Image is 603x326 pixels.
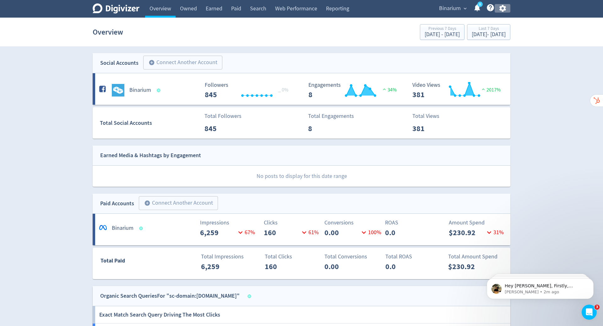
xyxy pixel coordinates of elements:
p: 0.0 [385,261,421,272]
h5: Binarium [112,224,133,232]
button: Binarium [437,3,468,14]
p: 0.0 [385,227,421,238]
img: positive-performance.svg [381,87,388,91]
p: $230.92 [448,261,484,272]
p: 160 [264,227,300,238]
p: No posts to display for this date range [93,166,510,187]
img: positive-performance.svg [480,87,486,91]
p: Total ROAS [385,252,442,261]
p: 6,259 [200,227,236,238]
p: $230.92 [449,227,485,238]
span: expand_more [462,6,468,11]
button: Previous 7 Days[DATE] - [DATE] [420,24,464,40]
p: Total Amount Spend [448,252,505,261]
p: Total Clicks [265,252,322,261]
a: Connect Another Account [139,57,222,69]
span: add_circle [149,59,155,66]
p: ROAS [385,218,442,227]
div: Social Accounts [100,58,139,68]
div: Total Paid [93,256,162,268]
p: Total Followers [204,112,242,120]
a: Binarium undefinedBinarium Followers --- _ 0% Followers 845 Engagements 8 Engagements 8 34% Video... [93,73,510,105]
p: Conversions [324,218,381,227]
span: add_circle [144,200,150,206]
h5: Binarium [129,86,151,94]
div: Organic Search Queries For "sc-domain:[DOMAIN_NAME]" [100,291,240,301]
p: Total Conversions [324,252,381,261]
p: 8 [308,123,344,134]
p: 61 % [300,228,319,237]
p: 100 % [360,228,381,237]
p: Total Impressions [201,252,258,261]
p: 381 [412,123,448,134]
p: 6,259 [201,261,237,272]
svg: Engagements 8 [305,82,399,99]
div: Last 7 Days [472,26,506,32]
div: Previous 7 Days [425,26,460,32]
p: Total Engagements [308,112,354,120]
h1: Overview [93,22,123,42]
span: 34% [381,87,397,93]
p: 31 % [485,228,504,237]
img: Binarium undefined [112,84,124,97]
span: 2017% [480,87,501,93]
span: Data last synced: 19 Sep 2025, 7:02am (AEST) [157,89,162,92]
a: 5 [477,2,483,7]
iframe: Intercom live chat [582,305,597,320]
span: Data last synced: 19 Sep 2025, 7:01am (AEST) [139,227,145,230]
p: Total Views [412,112,448,120]
p: Clicks [264,218,321,227]
button: Connect Another Account [143,56,222,69]
p: Amount Spend [449,218,506,227]
text: 5 [479,2,481,7]
div: Earned Media & Hashtags by Engagement [100,151,201,160]
p: 845 [204,123,241,134]
span: Binarium [439,3,461,14]
p: Impressions [200,218,257,227]
svg: Video Views 381 [409,82,503,99]
span: Data last synced: 19 Sep 2025, 6:32am (AEST) [248,295,253,298]
iframe: Intercom notifications message [477,265,603,309]
div: [DATE] - [DATE] [425,32,460,37]
span: _ 0% [278,87,288,93]
div: [DATE] - [DATE] [472,32,506,37]
div: Paid Accounts [100,199,134,208]
div: Total Social Accounts [100,119,200,128]
a: Connect Another Account [134,197,218,210]
p: 0.00 [324,261,361,272]
svg: Followers --- [202,82,296,99]
span: 3 [595,305,600,310]
p: 160 [265,261,301,272]
button: Last 7 Days[DATE]- [DATE] [467,24,510,40]
h6: Exact Match Search Query Driving The Most Clicks [99,306,220,323]
button: Connect Another Account [139,196,218,210]
p: 0.00 [324,227,360,238]
a: *BinariumImpressions6,25967%Clicks16061%Conversions0.00100%ROAS0.0Amount Spend$230.9231% [93,214,510,245]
